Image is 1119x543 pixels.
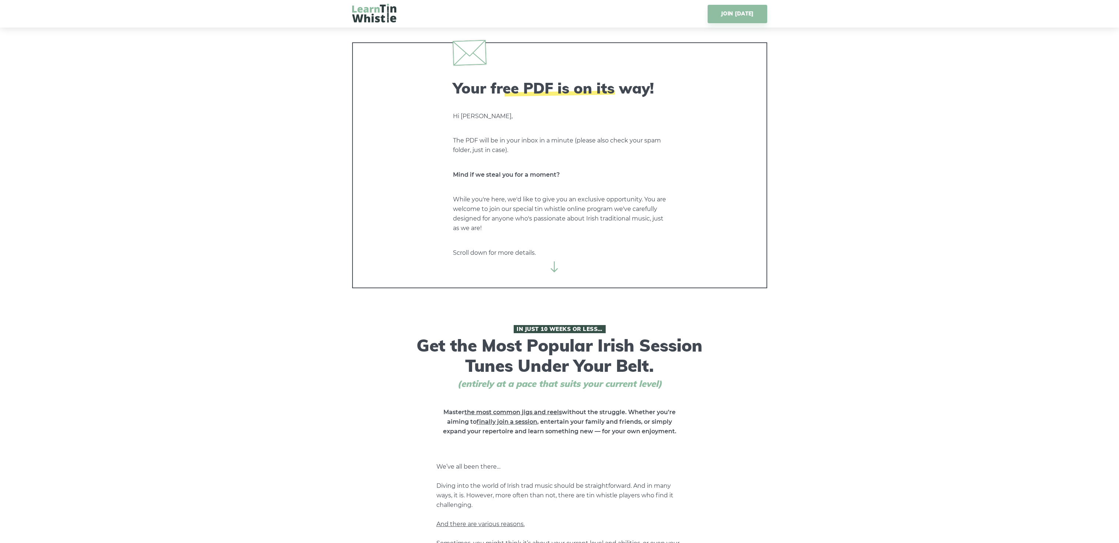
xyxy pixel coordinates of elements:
[514,325,606,333] span: In Just 10 Weeks or Less…
[453,171,560,178] strong: Mind if we steal you for a moment?
[443,409,676,435] strong: Master without the struggle. Whether you’re aiming to , entertain your family and friends, or sim...
[414,325,705,389] h1: Get the Most Popular Irish Session Tunes Under Your Belt.
[453,136,666,155] p: The PDF will be in your inbox in a minute (please also check your spam folder, just in case).
[708,5,767,23] a: JOIN [DATE]
[453,248,666,258] p: Scroll down for more details.
[453,112,666,121] p: Hi [PERSON_NAME],
[453,195,666,233] p: While you're here, we'd like to give you an exclusive opportunity. You are welcome to join our sp...
[464,409,562,416] span: the most common jigs and reels
[436,521,525,528] span: And there are various reasons.
[477,418,537,425] span: finally join a session
[352,4,396,22] img: LearnTinWhistle.com
[453,79,666,97] h2: Your free PDF is on its way!
[444,378,676,389] span: (entirely at a pace that suits your current level)
[452,40,486,66] img: envelope.svg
